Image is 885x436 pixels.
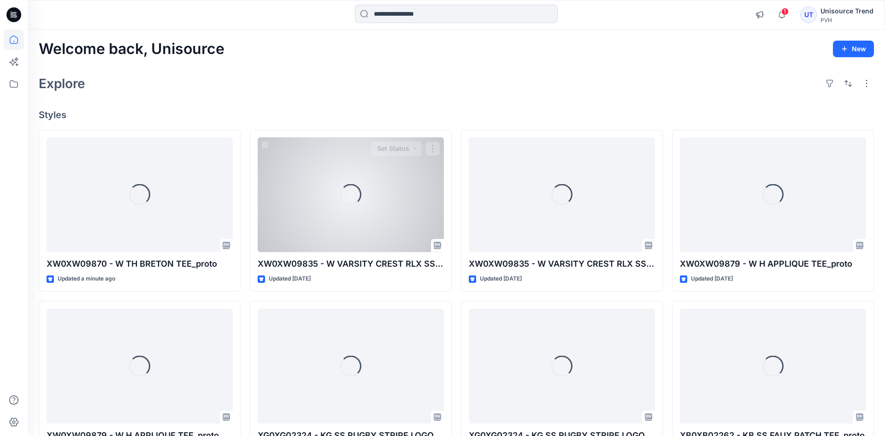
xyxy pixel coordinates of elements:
[39,76,85,91] h2: Explore
[800,6,817,23] div: UT
[680,257,866,270] p: XW0XW09879 - W H APPLIQUE TEE_proto
[469,257,655,270] p: XW0XW09835 - W VARSITY CREST RLX SS TEE_proto
[47,257,233,270] p: XW0XW09870 - W TH BRETON TEE_proto
[833,41,874,57] button: New
[691,274,733,284] p: Updated [DATE]
[39,109,874,120] h4: Styles
[269,274,311,284] p: Updated [DATE]
[480,274,522,284] p: Updated [DATE]
[820,17,873,24] div: PVH
[258,257,444,270] p: XW0XW09835 - W VARSITY CREST RLX SS TEE_proto
[820,6,873,17] div: Unisource Trend
[781,8,789,15] span: 1
[39,41,224,58] h2: Welcome back, Unisource
[58,274,115,284] p: Updated a minute ago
